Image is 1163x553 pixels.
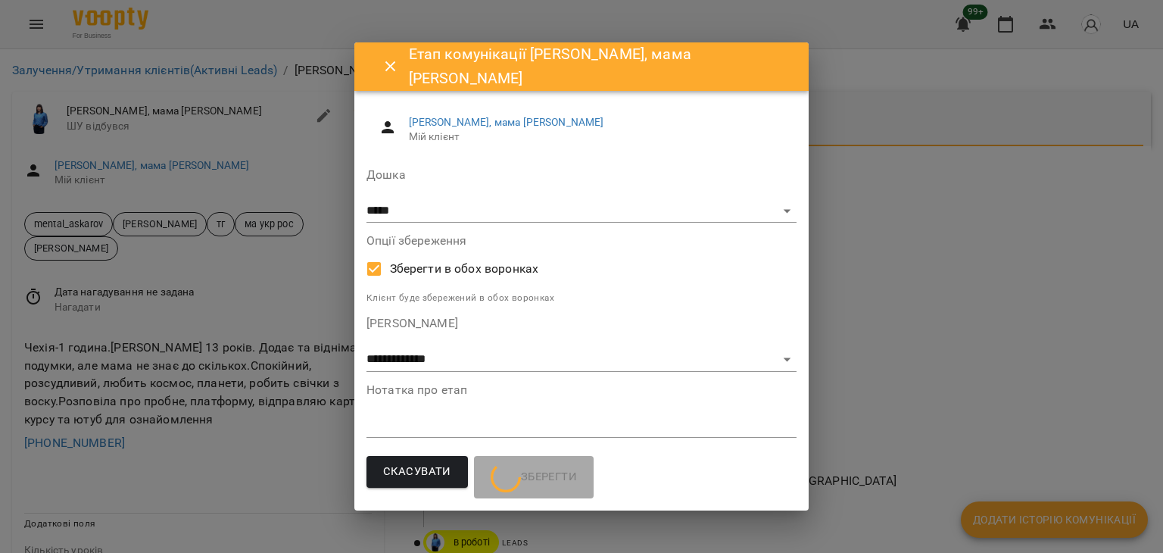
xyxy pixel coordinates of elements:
[390,260,539,278] span: Зберегти в обох воронках
[366,384,797,396] label: Нотатка про етап
[383,462,451,482] span: Скасувати
[409,130,784,145] span: Мій клієнт
[366,169,797,181] label: Дошка
[366,235,797,247] label: Опції збереження
[409,116,604,128] a: [PERSON_NAME], мама [PERSON_NAME]
[366,317,797,330] label: [PERSON_NAME]
[409,42,790,90] h6: Етап комунікації [PERSON_NAME], мама [PERSON_NAME]
[366,456,468,488] button: Скасувати
[373,48,409,85] button: Close
[366,291,797,306] p: Клієнт буде збережений в обох воронках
